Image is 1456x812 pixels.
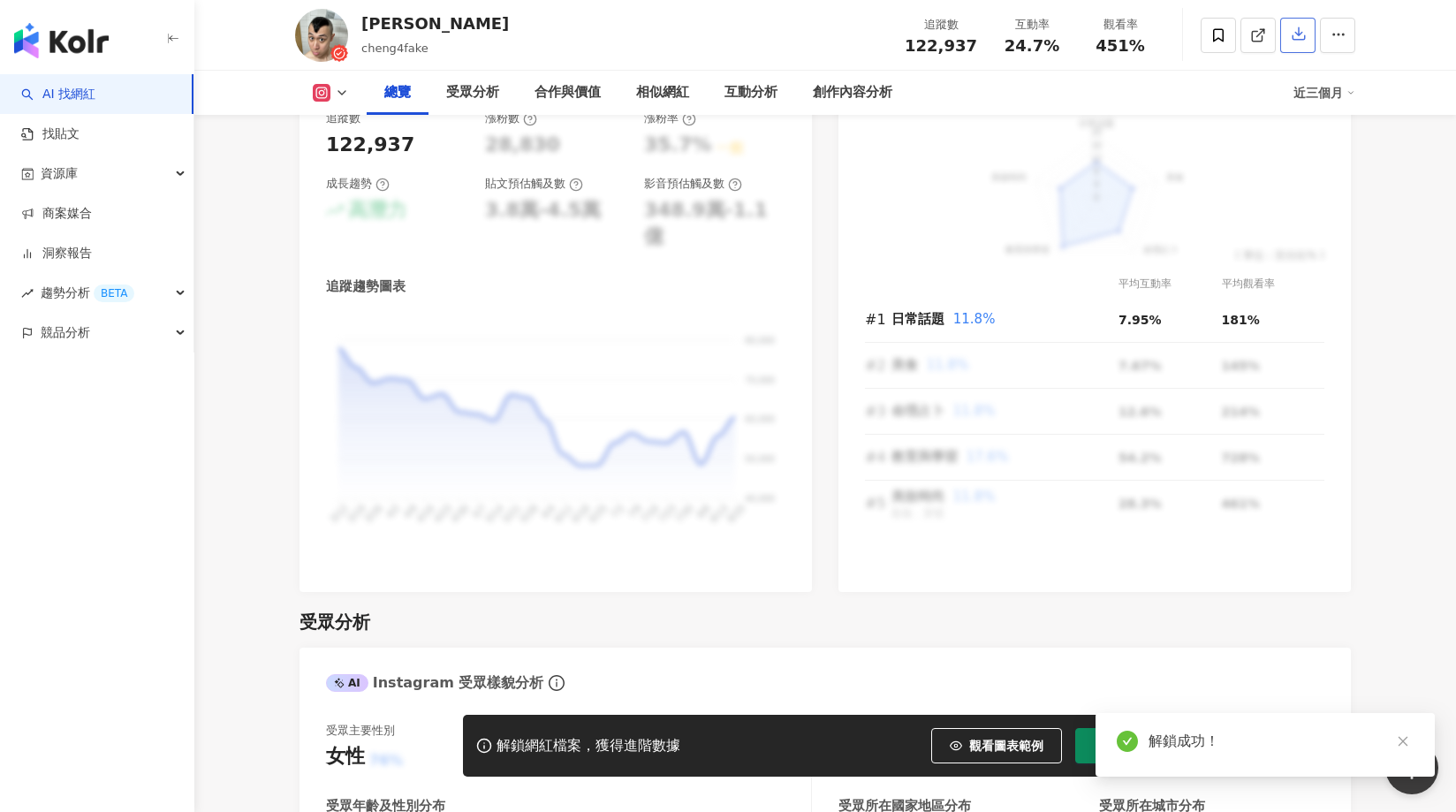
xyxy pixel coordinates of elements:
div: AI [326,674,368,692]
span: 122,937 [905,36,977,55]
span: 7.95% [1119,313,1162,327]
div: #1 [865,308,891,330]
a: searchAI 找網紅 [21,86,95,103]
img: KOL Avatar [295,9,348,62]
div: 受眾分析 [300,610,370,634]
div: 互動率 [998,16,1065,34]
span: 趨勢分析 [41,273,134,313]
div: 影音預估觸及數 [644,176,742,192]
span: info-circle [546,672,567,694]
span: 競品分析 [41,313,90,353]
div: 總覽 [384,82,411,103]
div: 漲粉率 [644,110,696,126]
div: 觀看率 [1087,16,1154,34]
div: 追蹤趨勢圖表 [326,277,406,296]
span: 24.7% [1005,37,1059,55]
div: 創作內容分析 [813,82,892,103]
div: BETA [94,285,134,302]
span: 11.8% [953,311,996,327]
div: 122,937 [326,132,414,159]
div: 平均觀看率 [1222,276,1325,292]
button: 解鎖 [1075,728,1156,763]
a: 洞察報告 [21,245,92,262]
span: 181% [1222,313,1260,327]
div: 解鎖網紅檔案，獲得進階數據 [497,737,680,755]
div: Instagram 受眾樣貌分析 [326,673,543,693]
div: 受眾分析 [446,82,499,103]
span: rise [21,287,34,300]
div: 貼文預估觸及數 [485,176,583,192]
div: 近三個月 [1293,79,1355,107]
a: 找貼文 [21,125,80,143]
div: 互動分析 [724,82,777,103]
div: 追蹤數 [905,16,977,34]
button: 觀看圖表範例 [931,728,1062,763]
div: 平均互動率 [1119,276,1221,292]
img: logo [14,23,109,58]
span: 451% [1096,37,1145,55]
span: check-circle [1117,731,1138,752]
a: 商案媒合 [21,205,92,223]
div: 追蹤數 [326,110,360,126]
div: 相似網紅 [636,82,689,103]
span: 資源庫 [41,154,78,194]
div: 漲粉數 [485,110,537,126]
div: 解鎖成功！ [1149,731,1414,752]
span: 觀看圖表範例 [969,739,1043,753]
span: close [1397,735,1409,747]
div: 成長趨勢 [326,176,390,192]
span: cheng4fake [361,42,428,55]
div: [PERSON_NAME] [361,12,509,34]
span: 日常話題 [891,311,944,327]
div: 合作與價值 [535,82,601,103]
